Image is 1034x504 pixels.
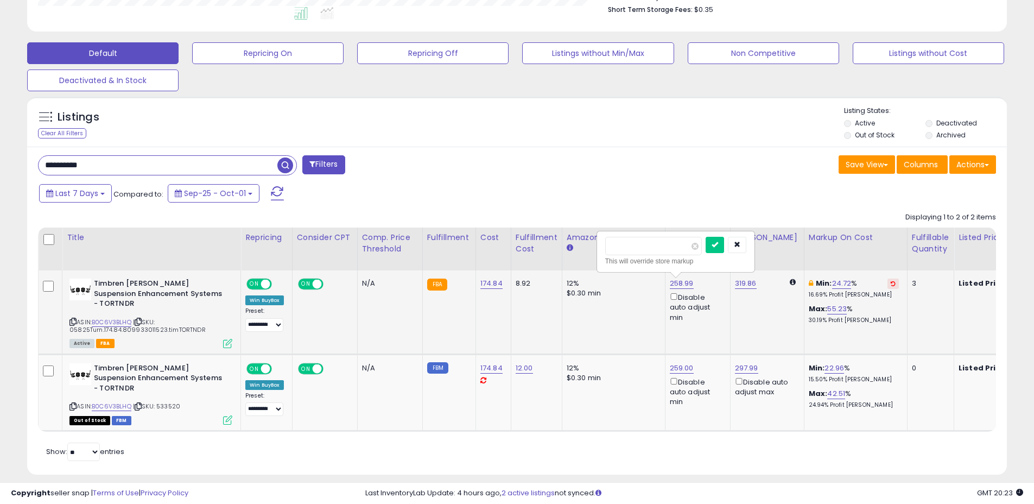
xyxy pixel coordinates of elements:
button: Listings without Min/Max [522,42,674,64]
button: Repricing Off [357,42,509,64]
a: 174.84 [480,278,503,289]
a: 22.96 [824,363,844,374]
div: Title [67,232,236,243]
div: % [809,389,899,409]
a: 2 active listings [502,488,555,498]
div: Fulfillment [427,232,471,243]
div: Win BuyBox [245,380,284,390]
label: Out of Stock [855,130,895,140]
button: Filters [302,155,345,174]
span: OFF [321,280,339,289]
a: 319.86 [735,278,757,289]
p: 30.19% Profit [PERSON_NAME] [809,317,899,324]
div: Comp. Price Threshold [362,232,418,255]
div: 8.92 [516,279,554,288]
b: Listed Price: [959,363,1008,373]
div: Disable auto adjust max [735,376,796,397]
a: 174.84 [480,363,503,374]
div: % [809,363,899,383]
div: 3 [912,279,946,288]
a: 55.23 [827,304,847,314]
span: All listings currently available for purchase on Amazon [69,339,94,348]
span: OFF [270,280,288,289]
img: 319JfBzkaWL._SL40_.jpg [69,279,91,300]
b: Timbren [PERSON_NAME] Suspension Enhancement Systems - TORTNDR [94,279,226,312]
div: Cost [480,232,506,243]
span: ON [299,364,313,373]
div: [PERSON_NAME] [735,232,800,243]
a: 42.51 [827,388,845,399]
div: N/A [362,363,414,373]
a: B0C6V3BLHQ [92,318,131,327]
label: Archived [936,130,966,140]
th: The percentage added to the cost of goods (COGS) that forms the calculator for Min & Max prices. [804,228,907,270]
button: Non Competitive [688,42,839,64]
div: 0 [912,363,946,373]
div: Last InventoryLab Update: 4 hours ago, not synced. [365,488,1023,499]
p: 24.94% Profit [PERSON_NAME] [809,401,899,409]
div: 12% [567,279,657,288]
div: 12% [567,363,657,373]
div: Preset: [245,307,284,332]
button: Save View [839,155,895,174]
img: 319JfBzkaWL._SL40_.jpg [69,363,91,385]
div: Amazon Fees [567,232,661,243]
button: Actions [949,155,996,174]
b: Max: [809,304,828,314]
b: Listed Price: [959,278,1008,288]
b: Short Term Storage Fees: [608,5,693,14]
div: % [809,304,899,324]
div: Clear All Filters [38,128,86,138]
button: Last 7 Days [39,184,112,203]
span: Last 7 Days [55,188,98,199]
span: $0.35 [694,4,713,15]
small: FBA [427,279,447,291]
a: Terms of Use [93,488,139,498]
div: Win BuyBox [245,295,284,305]
a: B0C6V3BLHQ [92,402,131,411]
div: Disable auto adjust min [670,291,722,323]
span: ON [248,364,261,373]
b: Min: [809,363,825,373]
b: Timbren [PERSON_NAME] Suspension Enhancement Systems - TORTNDR [94,363,226,396]
div: Consider CPT [297,232,353,243]
button: Columns [897,155,948,174]
span: ON [299,280,313,289]
label: Deactivated [936,118,977,128]
span: Compared to: [113,189,163,199]
button: Sep-25 - Oct-01 [168,184,259,203]
strong: Copyright [11,488,50,498]
span: ON [248,280,261,289]
a: 12.00 [516,363,533,374]
b: Max: [809,388,828,399]
span: Show: entries [46,446,124,457]
span: Sep-25 - Oct-01 [184,188,246,199]
div: N/A [362,279,414,288]
span: All listings that are currently out of stock and unavailable for purchase on Amazon [69,416,110,425]
div: Disable auto adjust min [670,376,722,407]
small: Amazon Fees. [567,243,573,253]
div: Markup on Cost [809,232,903,243]
a: 24.72 [832,278,852,289]
p: Listing States: [844,106,1007,116]
label: Active [855,118,875,128]
div: seller snap | | [11,488,188,499]
div: Displaying 1 to 2 of 2 items [905,212,996,223]
span: | SKU: 05825Turn.174.84.809933011523.timTORTNDR [69,318,206,334]
button: Default [27,42,179,64]
h5: Listings [58,110,99,125]
div: $0.30 min [567,373,657,383]
span: OFF [321,364,339,373]
span: 2025-10-9 20:23 GMT [977,488,1023,498]
span: FBM [112,416,131,425]
div: Fulfillable Quantity [912,232,949,255]
span: | SKU: 533520 [133,402,180,411]
a: 297.99 [735,363,758,374]
div: Fulfillment Cost [516,232,557,255]
button: Listings without Cost [853,42,1004,64]
button: Deactivated & In Stock [27,70,179,91]
button: Repricing On [192,42,344,64]
p: 15.50% Profit [PERSON_NAME] [809,376,899,383]
b: Min: [816,278,832,288]
span: Columns [904,159,938,170]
